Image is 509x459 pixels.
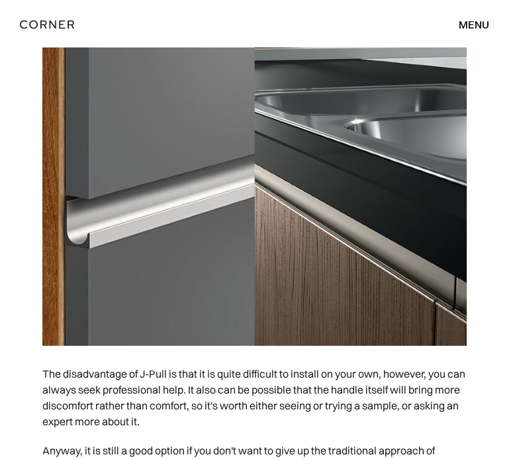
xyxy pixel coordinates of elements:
div: menu [459,19,489,30]
div: menu [445,13,489,36]
a: home [20,16,89,33]
img: J-pull handles on two different kitchen cabinet designs [42,48,467,346]
p: The disadvantage of J-Pull is that it is quite difficult to install on your own, however, you can... [42,359,467,436]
